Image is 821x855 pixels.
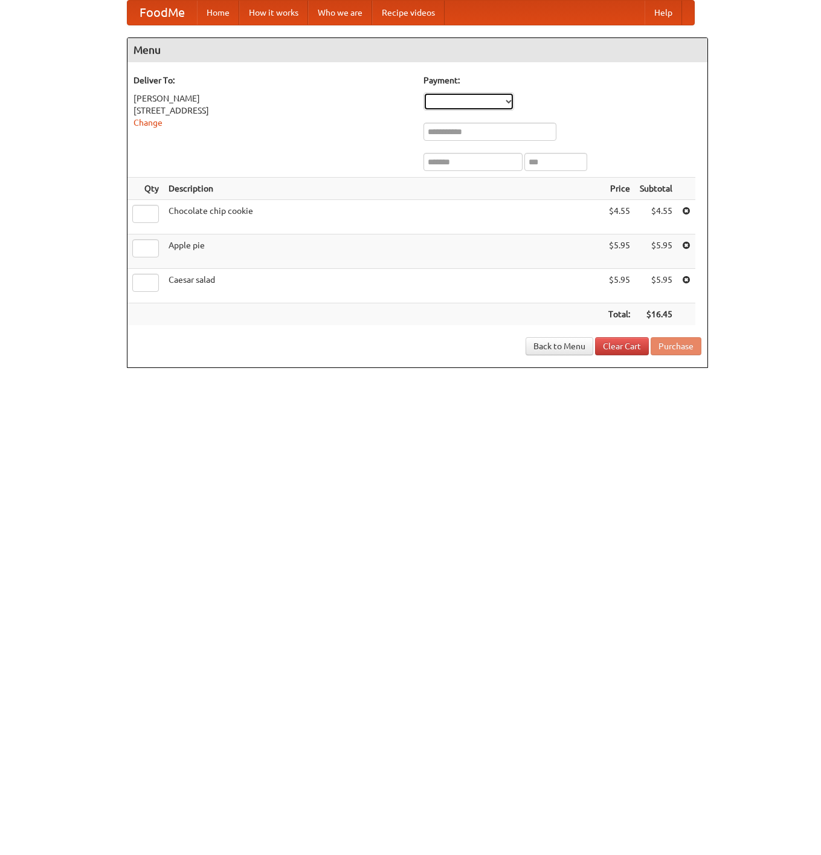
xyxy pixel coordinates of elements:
td: Apple pie [164,234,604,269]
div: [STREET_ADDRESS] [134,105,411,117]
a: Back to Menu [526,337,593,355]
th: Qty [127,178,164,200]
td: $5.95 [635,269,677,303]
h4: Menu [127,38,707,62]
th: Total: [604,303,635,326]
td: $5.95 [604,234,635,269]
th: Description [164,178,604,200]
a: Who we are [308,1,372,25]
a: FoodMe [127,1,197,25]
a: Recipe videos [372,1,445,25]
th: Subtotal [635,178,677,200]
td: Caesar salad [164,269,604,303]
td: $4.55 [635,200,677,234]
a: Home [197,1,239,25]
td: $5.95 [635,234,677,269]
th: $16.45 [635,303,677,326]
div: [PERSON_NAME] [134,92,411,105]
button: Purchase [651,337,701,355]
h5: Payment: [423,74,701,86]
a: Help [645,1,682,25]
a: Clear Cart [595,337,649,355]
td: $5.95 [604,269,635,303]
td: $4.55 [604,200,635,234]
a: How it works [239,1,308,25]
h5: Deliver To: [134,74,411,86]
a: Change [134,118,163,127]
th: Price [604,178,635,200]
td: Chocolate chip cookie [164,200,604,234]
